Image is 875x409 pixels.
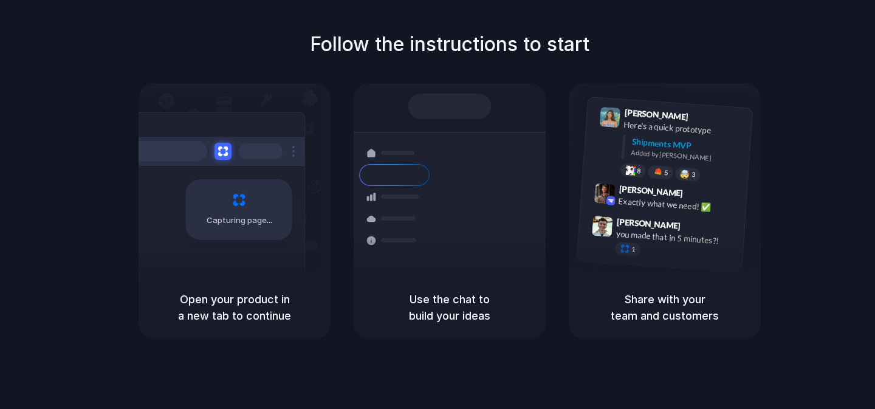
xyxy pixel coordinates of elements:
div: you made that in 5 minutes?! [616,227,737,248]
span: 9:41 AM [692,111,717,126]
span: [PERSON_NAME] [619,182,683,200]
div: 🤯 [680,170,690,179]
span: 9:42 AM [687,188,712,202]
h5: Open your product in a new tab to continue [153,291,316,324]
span: 5 [664,170,668,176]
span: 3 [691,171,696,178]
div: Exactly what we need! ✅ [618,194,739,215]
span: 9:47 AM [684,221,709,235]
h1: Follow the instructions to start [310,30,589,59]
span: Capturing page [207,215,274,227]
span: [PERSON_NAME] [624,106,688,123]
span: 8 [637,167,641,174]
div: Here's a quick prototype [623,119,745,139]
div: Added by [PERSON_NAME] [631,148,743,165]
div: Shipments MVP [631,136,744,156]
span: 1 [631,246,636,253]
span: [PERSON_NAME] [617,215,681,232]
h5: Use the chat to build your ideas [368,291,531,324]
h5: Share with your team and customers [583,291,746,324]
